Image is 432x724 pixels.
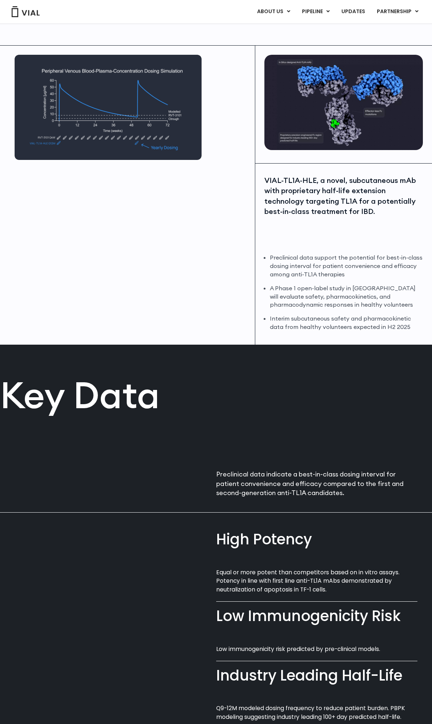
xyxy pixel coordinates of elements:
div: Industry Leading Half-Life​ [216,665,418,686]
li: Interim subcutaneous safety and pharmacokinetic data from healthy volunteers expected in H2 2025 [270,314,423,331]
li: A Phase 1 open-label study in [GEOGRAPHIC_DATA] will evaluate safety, pharmacokinetics, and pharm... [270,284,423,309]
p: Q9-12M modeled dosing frequency to reduce patient burden. PBPK modeling suggesting industry leadi... [216,704,418,721]
a: ABOUT USMenu Toggle [251,5,296,18]
img: TL1A antibody diagram. [264,55,423,150]
li: Preclinical data support the potential for best-in-class dosing interval for patient convenience ... [270,253,423,279]
div: VIAL-TL1A-HLE, a novel, subcutaneous mAb with proprietary half-life extension technology targetin... [264,175,423,217]
a: UPDATES [336,5,371,18]
p: Low immunogenicity risk predicted by pre-clinical models.​ [216,645,418,653]
a: PARTNERSHIPMenu Toggle [371,5,424,18]
a: PIPELINEMenu Toggle [296,5,335,18]
div: Low Immunogenicity Risk​ [216,606,418,627]
img: Vial Logo [11,6,40,17]
p: Preclinical data indicate a best-in-class dosing interval for patient convenience and efficacy co... [216,470,410,498]
p: Equal or more potent than competitors based on in vitro assays. Potency in line with first line a... [216,568,418,594]
img: Graph showing peripheral venous blood-plasma-concentration dosing simulation [15,55,202,160]
div: High Potency​ [216,529,418,550]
